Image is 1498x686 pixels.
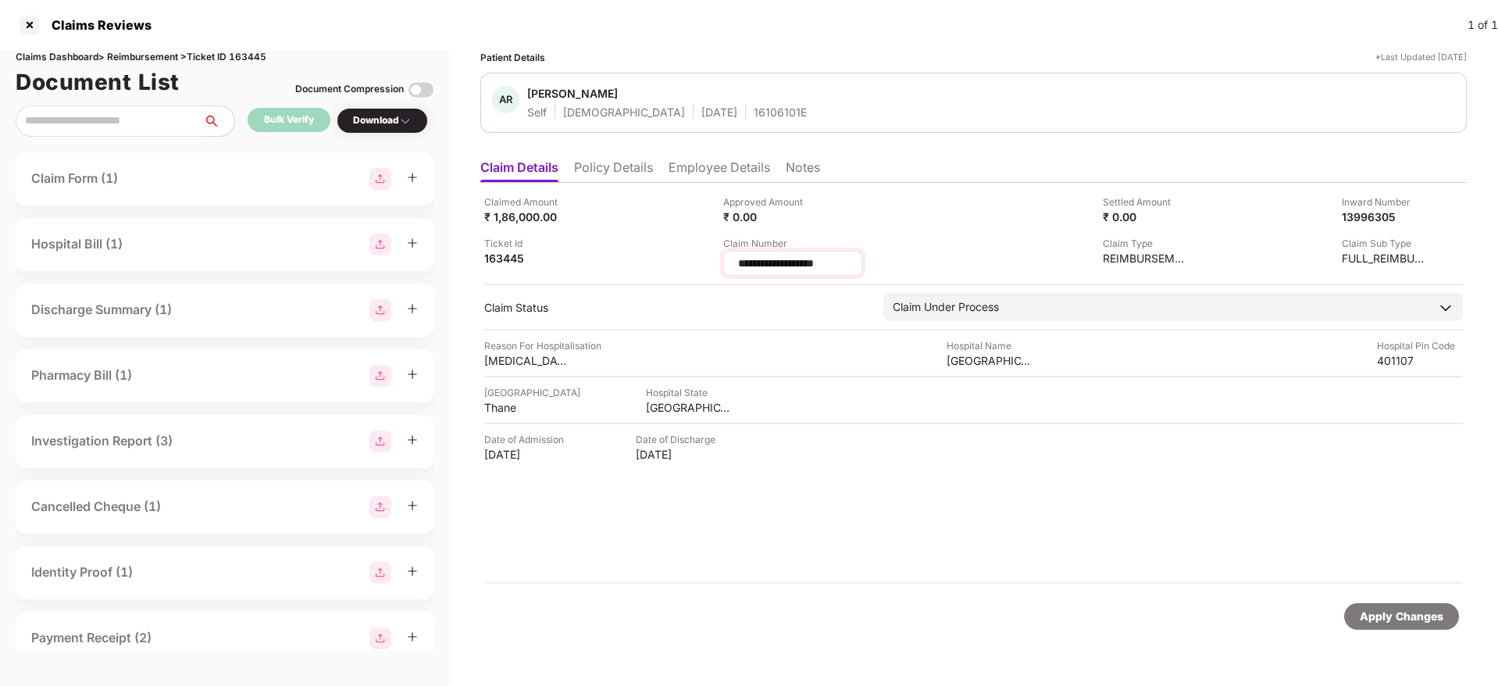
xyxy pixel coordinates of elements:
[574,159,653,182] li: Policy Details
[484,400,570,415] div: Thane
[407,238,418,248] span: plus
[399,115,412,127] img: svg+xml;base64,PHN2ZyBpZD0iRHJvcGRvd24tMzJ4MzIiIHhtbG5zPSJodHRwOi8vd3d3LnczLm9yZy8yMDAwL3N2ZyIgd2...
[1103,195,1189,209] div: Settled Amount
[786,159,820,182] li: Notes
[1360,608,1443,625] div: Apply Changes
[492,86,519,113] div: AR
[527,86,618,101] div: [PERSON_NAME]
[1103,236,1189,251] div: Claim Type
[1468,16,1498,34] div: 1 of 1
[1342,251,1428,266] div: FULL_REIMBURSEMENT
[1375,50,1467,65] div: *Last Updated [DATE]
[42,17,152,33] div: Claims Reviews
[407,434,418,445] span: plus
[407,566,418,577] span: plus
[484,353,570,368] div: [MEDICAL_DATA]
[31,431,173,451] div: Investigation Report (3)
[369,496,391,518] img: svg+xml;base64,PHN2ZyBpZD0iR3JvdXBfMjg4MTMiIGRhdGEtbmFtZT0iR3JvdXAgMjg4MTMiIHhtbG5zPSJodHRwOi8vd3...
[31,300,172,320] div: Discharge Summary (1)
[16,50,433,65] div: Claims Dashboard > Reimbursement > Ticket ID 163445
[31,563,133,582] div: Identity Proof (1)
[527,105,547,120] div: Self
[480,50,545,65] div: Patient Details
[407,631,418,642] span: plus
[353,113,412,128] div: Download
[407,500,418,511] span: plus
[723,195,809,209] div: Approved Amount
[484,385,580,400] div: [GEOGRAPHIC_DATA]
[369,431,391,452] img: svg+xml;base64,PHN2ZyBpZD0iR3JvdXBfMjg4MTMiIGRhdGEtbmFtZT0iR3JvdXAgMjg4MTMiIHhtbG5zPSJodHRwOi8vd3...
[295,82,404,97] div: Document Compression
[369,299,391,321] img: svg+xml;base64,PHN2ZyBpZD0iR3JvdXBfMjg4MTMiIGRhdGEtbmFtZT0iR3JvdXAgMjg4MTMiIHhtbG5zPSJodHRwOi8vd3...
[701,105,737,120] div: [DATE]
[646,400,732,415] div: [GEOGRAPHIC_DATA]
[754,105,807,120] div: 16106101E
[31,497,161,516] div: Cancelled Cheque (1)
[947,353,1033,368] div: [GEOGRAPHIC_DATA]
[484,236,570,251] div: Ticket Id
[484,338,601,353] div: Reason For Hospitalisation
[31,628,152,648] div: Payment Receipt (2)
[369,627,391,649] img: svg+xml;base64,PHN2ZyBpZD0iR3JvdXBfMjg4MTMiIGRhdGEtbmFtZT0iR3JvdXAgMjg4MTMiIHhtbG5zPSJodHRwOi8vd3...
[31,366,132,385] div: Pharmacy Bill (1)
[407,303,418,314] span: plus
[1377,353,1463,368] div: 401107
[407,369,418,380] span: plus
[369,365,391,387] img: svg+xml;base64,PHN2ZyBpZD0iR3JvdXBfMjg4MTMiIGRhdGEtbmFtZT0iR3JvdXAgMjg4MTMiIHhtbG5zPSJodHRwOi8vd3...
[646,385,732,400] div: Hospital State
[16,65,180,99] h1: Document List
[1103,251,1189,266] div: REIMBURSEMENT
[636,432,722,447] div: Date of Discharge
[893,298,999,316] div: Claim Under Process
[31,234,123,254] div: Hospital Bill (1)
[484,447,570,462] div: [DATE]
[636,447,722,462] div: [DATE]
[202,105,235,137] button: search
[264,113,314,127] div: Bulk Verify
[202,115,234,127] span: search
[723,236,862,251] div: Claim Number
[484,432,570,447] div: Date of Admission
[484,251,570,266] div: 163445
[408,77,433,102] img: svg+xml;base64,PHN2ZyBpZD0iVG9nZ2xlLTMyeDMyIiB4bWxucz0iaHR0cDovL3d3dy53My5vcmcvMjAwMC9zdmciIHdpZH...
[407,172,418,183] span: plus
[484,209,570,224] div: ₹ 1,86,000.00
[947,338,1033,353] div: Hospital Name
[669,159,770,182] li: Employee Details
[369,168,391,190] img: svg+xml;base64,PHN2ZyBpZD0iR3JvdXBfMjg4MTMiIGRhdGEtbmFtZT0iR3JvdXAgMjg4MTMiIHhtbG5zPSJodHRwOi8vd3...
[369,562,391,584] img: svg+xml;base64,PHN2ZyBpZD0iR3JvdXBfMjg4MTMiIGRhdGEtbmFtZT0iR3JvdXAgMjg4MTMiIHhtbG5zPSJodHRwOi8vd3...
[1438,300,1453,316] img: downArrowIcon
[1342,236,1428,251] div: Claim Sub Type
[1342,209,1428,224] div: 13996305
[480,159,558,182] li: Claim Details
[1342,195,1428,209] div: Inward Number
[484,300,868,315] div: Claim Status
[484,195,570,209] div: Claimed Amount
[1103,209,1189,224] div: ₹ 0.00
[563,105,685,120] div: [DEMOGRAPHIC_DATA]
[1377,338,1463,353] div: Hospital Pin Code
[31,169,118,188] div: Claim Form (1)
[369,234,391,255] img: svg+xml;base64,PHN2ZyBpZD0iR3JvdXBfMjg4MTMiIGRhdGEtbmFtZT0iR3JvdXAgMjg4MTMiIHhtbG5zPSJodHRwOi8vd3...
[723,209,809,224] div: ₹ 0.00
